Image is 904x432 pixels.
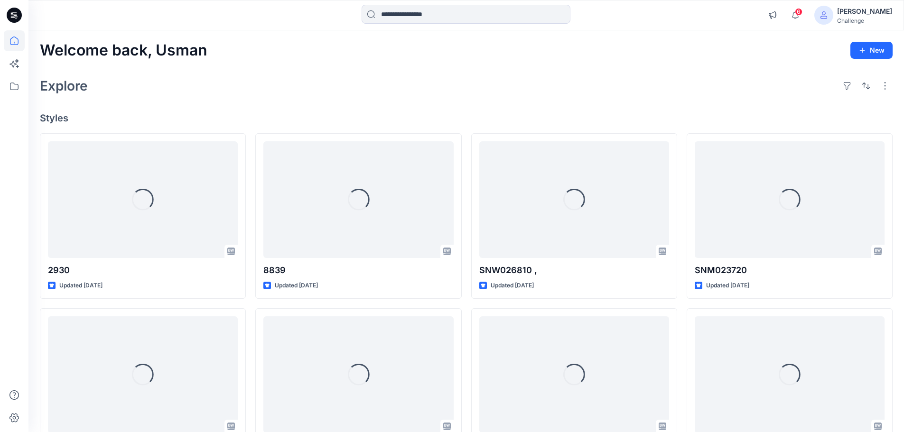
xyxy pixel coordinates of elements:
p: Updated [DATE] [706,281,749,291]
h2: Explore [40,78,88,93]
div: [PERSON_NAME] [837,6,892,17]
button: New [850,42,893,59]
p: Updated [DATE] [59,281,103,291]
p: Updated [DATE] [275,281,318,291]
svg: avatar [820,11,828,19]
p: SNM023720 [695,264,885,277]
span: 6 [795,8,802,16]
p: SNW026810 , [479,264,669,277]
h4: Styles [40,112,893,124]
div: Challenge [837,17,892,24]
p: 2930 [48,264,238,277]
p: Updated [DATE] [491,281,534,291]
p: 8839 [263,264,453,277]
h2: Welcome back, Usman [40,42,207,59]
